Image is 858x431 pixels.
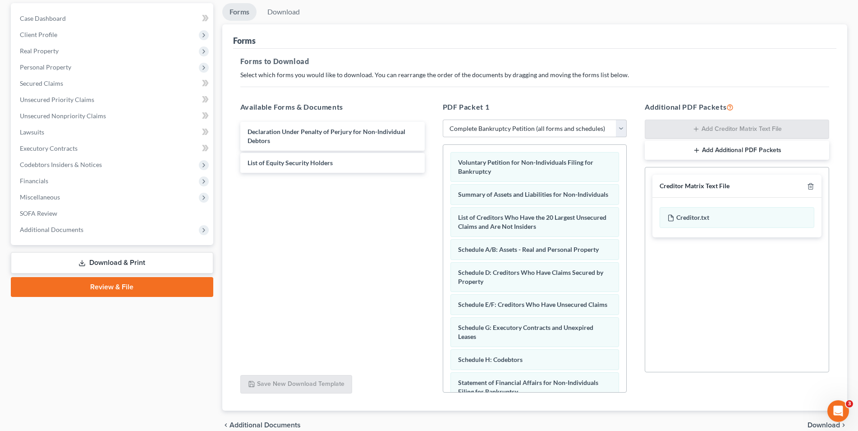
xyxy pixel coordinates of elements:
[20,14,66,22] span: Case Dashboard
[240,102,425,112] h5: Available Forms & Documents
[13,108,213,124] a: Unsecured Nonpriority Claims
[13,75,213,92] a: Secured Claims
[645,141,829,160] button: Add Additional PDF Packets
[240,375,352,394] button: Save New Download Template
[660,182,730,190] div: Creditor Matrix Text File
[458,213,606,230] span: List of Creditors Who Have the 20 Largest Unsecured Claims and Are Not Insiders
[458,356,523,363] span: Schedule H: Codebtors
[458,190,608,198] span: Summary of Assets and Liabilities for Non-Individuals
[20,144,78,152] span: Executory Contracts
[248,159,333,167] span: List of Equity Security Holders
[458,301,607,308] span: Schedule E/F: Creditors Who Have Unsecured Claims
[20,161,102,168] span: Codebtors Insiders & Notices
[846,400,853,408] span: 3
[20,31,57,38] span: Client Profile
[458,379,598,395] span: Statement of Financial Affairs for Non-Individuals Filing for Bankruptcy
[20,193,60,201] span: Miscellaneous
[13,10,213,27] a: Case Dashboard
[13,205,213,222] a: SOFA Review
[458,246,599,253] span: Schedule A/B: Assets - Real and Personal Property
[20,79,63,87] span: Secured Claims
[248,128,405,144] span: Declaration Under Penalty of Perjury for Non-Individual Debtors
[20,209,57,217] span: SOFA Review
[827,400,849,422] iframe: Intercom live chat
[13,140,213,157] a: Executory Contracts
[20,112,106,120] span: Unsecured Nonpriority Claims
[443,102,627,112] h5: PDF Packet 1
[20,177,48,185] span: Financials
[645,102,829,112] h5: Additional PDF Packets
[458,158,593,175] span: Voluntary Petition for Non-Individuals Filing for Bankruptcy
[11,277,213,297] a: Review & File
[240,56,829,67] h5: Forms to Download
[20,63,71,71] span: Personal Property
[13,92,213,108] a: Unsecured Priority Claims
[13,124,213,140] a: Lawsuits
[222,422,301,429] a: chevron_left Additional Documents
[458,269,603,285] span: Schedule D: Creditors Who Have Claims Secured by Property
[20,128,44,136] span: Lawsuits
[808,422,847,429] button: Download chevron_right
[660,207,814,228] div: Creditor.txt
[222,422,229,429] i: chevron_left
[840,422,847,429] i: chevron_right
[645,120,829,139] button: Add Creditor Matrix Text File
[233,35,256,46] div: Forms
[458,324,593,340] span: Schedule G: Executory Contracts and Unexpired Leases
[222,3,257,21] a: Forms
[11,252,213,273] a: Download & Print
[808,422,840,429] span: Download
[20,226,83,233] span: Additional Documents
[20,47,59,55] span: Real Property
[20,96,94,103] span: Unsecured Priority Claims
[229,422,301,429] span: Additional Documents
[240,70,829,79] p: Select which forms you would like to download. You can rearrange the order of the documents by dr...
[260,3,307,21] a: Download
